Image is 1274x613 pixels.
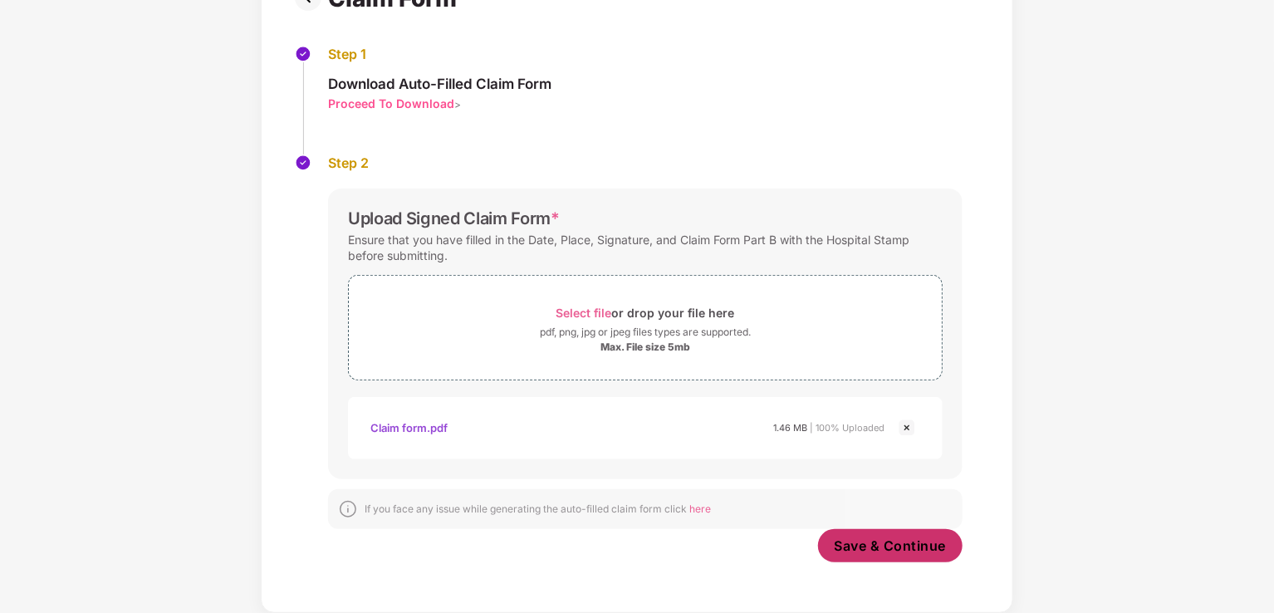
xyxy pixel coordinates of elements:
[328,96,454,111] div: Proceed To Download
[370,414,448,442] div: Claim form.pdf
[348,228,943,267] div: Ensure that you have filled in the Date, Place, Signature, and Claim Form Part B with the Hospita...
[338,499,358,519] img: svg+xml;base64,PHN2ZyBpZD0iSW5mb18tXzMyeDMyIiBkYXRhLW5hbWU9IkluZm8gLSAzMngzMiIgeG1sbnM9Imh0dHA6Ly...
[295,154,311,171] img: svg+xml;base64,PHN2ZyBpZD0iU3RlcC1Eb25lLTMyeDMyIiB4bWxucz0iaHR0cDovL3d3dy53My5vcmcvMjAwMC9zdmciIH...
[556,306,612,320] span: Select file
[689,503,711,515] span: here
[540,324,751,341] div: pdf, png, jpg or jpeg files types are supported.
[349,288,942,367] span: Select fileor drop your file herepdf, png, jpg or jpeg files types are supported.Max. File size 5mb
[835,537,947,555] span: Save & Continue
[328,154,963,172] div: Step 2
[811,422,885,434] span: | 100% Uploaded
[818,529,963,562] button: Save & Continue
[295,46,311,62] img: svg+xml;base64,PHN2ZyBpZD0iU3RlcC1Eb25lLTMyeDMyIiB4bWxucz0iaHR0cDovL3d3dy53My5vcmcvMjAwMC9zdmciIH...
[600,341,690,354] div: Max. File size 5mb
[556,302,735,324] div: or drop your file here
[774,422,808,434] span: 1.46 MB
[328,46,551,63] div: Step 1
[454,98,461,110] span: >
[365,503,711,516] div: If you face any issue while generating the auto-filled claim form click
[897,418,917,438] img: svg+xml;base64,PHN2ZyBpZD0iQ3Jvc3MtMjR4MjQiIHhtbG5zPSJodHRwOi8vd3d3LnczLm9yZy8yMDAwL3N2ZyIgd2lkdG...
[328,75,551,93] div: Download Auto-Filled Claim Form
[348,208,560,228] div: Upload Signed Claim Form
